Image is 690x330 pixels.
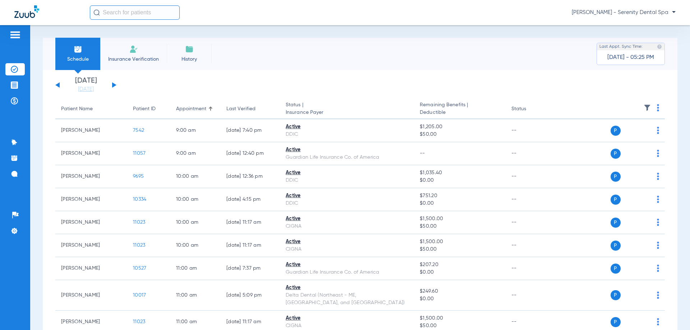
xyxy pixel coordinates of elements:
[611,218,621,228] span: P
[286,246,408,253] div: CIGNA
[286,154,408,161] div: Guardian Life Insurance Co. of America
[420,288,500,295] span: $249.60
[657,44,662,49] img: last sync help info
[133,243,145,248] span: 11023
[221,142,280,165] td: [DATE] 12:40 PM
[420,215,500,223] span: $1,500.00
[64,86,107,93] a: [DATE]
[657,265,659,272] img: group-dot-blue.svg
[170,257,221,280] td: 11:00 AM
[286,146,408,154] div: Active
[55,234,127,257] td: [PERSON_NAME]
[506,142,554,165] td: --
[61,105,93,113] div: Patient Name
[420,169,500,177] span: $1,035.40
[599,43,643,50] span: Last Appt. Sync Time:
[654,296,690,330] iframe: Chat Widget
[64,77,107,93] li: [DATE]
[170,165,221,188] td: 10:00 AM
[61,105,121,113] div: Patient Name
[14,5,39,18] img: Zuub Logo
[420,315,500,322] span: $1,500.00
[286,261,408,269] div: Active
[420,192,500,200] span: $751.20
[506,257,554,280] td: --
[286,192,408,200] div: Active
[221,188,280,211] td: [DATE] 4:15 PM
[226,105,256,113] div: Last Verified
[55,119,127,142] td: [PERSON_NAME]
[55,280,127,311] td: [PERSON_NAME]
[611,264,621,274] span: P
[506,280,554,311] td: --
[74,45,82,54] img: Schedule
[286,223,408,230] div: CIGNA
[286,200,408,207] div: DDIC
[170,234,221,257] td: 10:00 AM
[286,177,408,184] div: DDIC
[611,317,621,327] span: P
[9,31,21,39] img: hamburger-icon
[657,104,659,111] img: group-dot-blue.svg
[221,280,280,311] td: [DATE] 5:09 PM
[286,109,408,116] span: Insurance Payer
[286,284,408,292] div: Active
[133,197,146,202] span: 10334
[611,290,621,300] span: P
[506,99,554,119] th: Status
[286,123,408,131] div: Active
[286,315,408,322] div: Active
[657,242,659,249] img: group-dot-blue.svg
[414,99,505,119] th: Remaining Benefits |
[657,219,659,226] img: group-dot-blue.svg
[133,105,165,113] div: Patient ID
[176,105,215,113] div: Appointment
[611,195,621,205] span: P
[657,127,659,134] img: group-dot-blue.svg
[420,123,500,131] span: $1,205.00
[420,322,500,330] span: $50.00
[611,149,621,159] span: P
[172,56,206,63] span: History
[61,56,95,63] span: Schedule
[221,234,280,257] td: [DATE] 11:17 AM
[55,142,127,165] td: [PERSON_NAME]
[221,211,280,234] td: [DATE] 11:17 AM
[611,241,621,251] span: P
[420,261,500,269] span: $207.20
[607,54,654,61] span: [DATE] - 05:25 PM
[170,211,221,234] td: 10:00 AM
[286,131,408,138] div: DDIC
[506,211,554,234] td: --
[170,280,221,311] td: 11:00 AM
[644,104,651,111] img: filter.svg
[420,269,500,276] span: $0.00
[106,56,161,63] span: Insurance Verification
[286,322,408,330] div: CIGNA
[420,246,500,253] span: $50.00
[657,196,659,203] img: group-dot-blue.svg
[286,238,408,246] div: Active
[420,177,500,184] span: $0.00
[611,172,621,182] span: P
[420,131,500,138] span: $50.00
[286,292,408,307] div: Delta Dental (Northeast - ME, [GEOGRAPHIC_DATA], and [GEOGRAPHIC_DATA])
[420,109,500,116] span: Deductible
[420,238,500,246] span: $1,500.00
[221,257,280,280] td: [DATE] 7:37 PM
[133,128,144,133] span: 7542
[55,257,127,280] td: [PERSON_NAME]
[221,165,280,188] td: [DATE] 12:36 PM
[133,105,156,113] div: Patient ID
[506,119,554,142] td: --
[170,142,221,165] td: 9:00 AM
[657,173,659,180] img: group-dot-blue.svg
[506,188,554,211] td: --
[420,200,500,207] span: $0.00
[55,188,127,211] td: [PERSON_NAME]
[611,126,621,136] span: P
[170,188,221,211] td: 10:00 AM
[221,119,280,142] td: [DATE] 7:40 PM
[133,319,145,324] span: 11023
[506,234,554,257] td: --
